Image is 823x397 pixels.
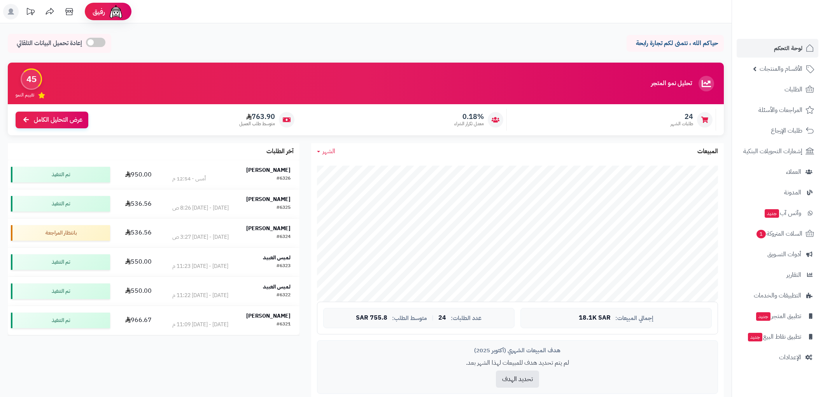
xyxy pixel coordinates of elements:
span: 24 [438,315,446,322]
span: 18.1K SAR [579,315,611,322]
a: العملاء [737,163,818,181]
span: 24 [671,112,693,121]
span: متوسط طلب العميل [239,121,275,127]
span: أدوات التسويق [767,249,801,260]
a: لوحة التحكم [737,39,818,58]
a: الطلبات [737,80,818,99]
span: التقارير [786,269,801,280]
span: معدل تكرار الشراء [454,121,484,127]
span: جديد [748,333,762,341]
strong: [PERSON_NAME] [246,195,291,203]
div: بانتظار المراجعة [11,225,110,241]
a: طلبات الإرجاع [737,121,818,140]
span: 1 [756,230,766,238]
span: السلات المتروكة [756,228,802,239]
span: تطبيق المتجر [755,311,801,322]
div: تم التنفيذ [11,283,110,299]
span: إجمالي المبيعات: [615,315,653,322]
span: طلبات الإرجاع [771,125,802,136]
div: [DATE] - [DATE] 8:26 ص [172,204,229,212]
h3: آخر الطلبات [266,148,294,155]
div: #6324 [277,233,291,241]
span: المراجعات والأسئلة [758,105,802,115]
span: الشهر [322,147,335,156]
div: تم التنفيذ [11,313,110,328]
span: 755.8 SAR [356,315,387,322]
a: تطبيق نقاط البيعجديد [737,327,818,346]
td: 550.00 [113,277,163,306]
p: حياكم الله ، نتمنى لكم تجارة رابحة [632,39,718,48]
strong: لميس العبيد [263,283,291,291]
span: متوسط الطلب: [392,315,427,322]
span: إعادة تحميل البيانات التلقائي [17,39,82,48]
div: #6322 [277,292,291,299]
div: تم التنفيذ [11,254,110,270]
p: لم يتم تحديد هدف للمبيعات لهذا الشهر بعد. [323,359,712,367]
strong: [PERSON_NAME] [246,312,291,320]
a: المراجعات والأسئلة [737,101,818,119]
span: تقييم النمو [16,92,34,98]
span: الأقسام والمنتجات [760,63,802,74]
img: ai-face.png [108,4,124,19]
td: 950.00 [113,160,163,189]
td: 536.56 [113,219,163,247]
span: الإعدادات [779,352,801,363]
div: #6321 [277,321,291,329]
strong: لميس العبيد [263,254,291,262]
div: #6323 [277,262,291,270]
span: عرض التحليل الكامل [34,115,82,124]
div: أمس - 12:54 م [172,175,206,183]
span: 0.18% [454,112,484,121]
span: طلبات الشهر [671,121,693,127]
a: الشهر [317,147,335,156]
a: المدونة [737,183,818,202]
a: تطبيق المتجرجديد [737,307,818,325]
span: جديد [765,209,779,218]
div: هدف المبيعات الشهري (أكتوبر 2025) [323,346,712,355]
span: لوحة التحكم [774,43,802,54]
strong: [PERSON_NAME] [246,224,291,233]
td: 966.67 [113,306,163,335]
a: عرض التحليل الكامل [16,112,88,128]
img: logo-2.png [770,21,816,37]
div: [DATE] - [DATE] 3:27 ص [172,233,229,241]
strong: [PERSON_NAME] [246,166,291,174]
a: أدوات التسويق [737,245,818,264]
a: وآتس آبجديد [737,204,818,222]
h3: تحليل نمو المتجر [651,80,692,87]
a: التقارير [737,266,818,284]
div: تم التنفيذ [11,167,110,182]
div: #6325 [277,204,291,212]
div: تم التنفيذ [11,196,110,212]
div: [DATE] - [DATE] 11:22 م [172,292,228,299]
span: المدونة [784,187,801,198]
span: رفيق [93,7,105,16]
span: إشعارات التحويلات البنكية [743,146,802,157]
button: تحديد الهدف [496,371,539,388]
a: السلات المتروكة1 [737,224,818,243]
span: عدد الطلبات: [451,315,482,322]
div: [DATE] - [DATE] 11:09 م [172,321,228,329]
h3: المبيعات [697,148,718,155]
span: التطبيقات والخدمات [754,290,801,301]
a: الإعدادات [737,348,818,367]
a: التطبيقات والخدمات [737,286,818,305]
a: تحديثات المنصة [21,4,40,21]
td: 536.56 [113,189,163,218]
div: [DATE] - [DATE] 11:23 م [172,262,228,270]
td: 550.00 [113,248,163,276]
span: | [432,315,434,321]
span: تطبيق نقاط البيع [747,331,801,342]
span: 763.90 [239,112,275,121]
span: جديد [756,312,770,321]
a: إشعارات التحويلات البنكية [737,142,818,161]
div: #6326 [277,175,291,183]
span: وآتس آب [764,208,801,219]
span: الطلبات [784,84,802,95]
span: العملاء [786,166,801,177]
